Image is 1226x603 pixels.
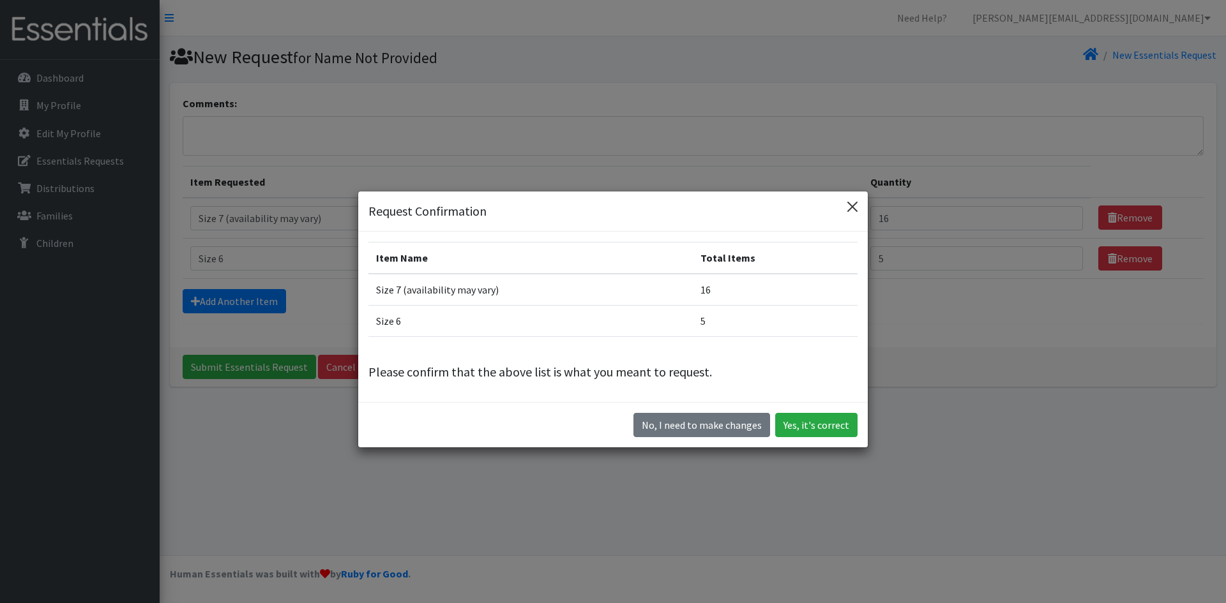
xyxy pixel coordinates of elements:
[693,306,858,337] td: 5
[842,197,863,217] button: Close
[693,242,858,274] th: Total Items
[368,362,858,382] p: Please confirm that the above list is what you meant to request.
[368,306,693,337] td: Size 6
[368,242,693,274] th: Item Name
[693,274,858,306] td: 16
[368,274,693,306] td: Size 7 (availability may vary)
[775,413,858,437] button: Yes, it's correct
[368,202,487,221] h5: Request Confirmation
[633,413,770,437] button: No I need to make changes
